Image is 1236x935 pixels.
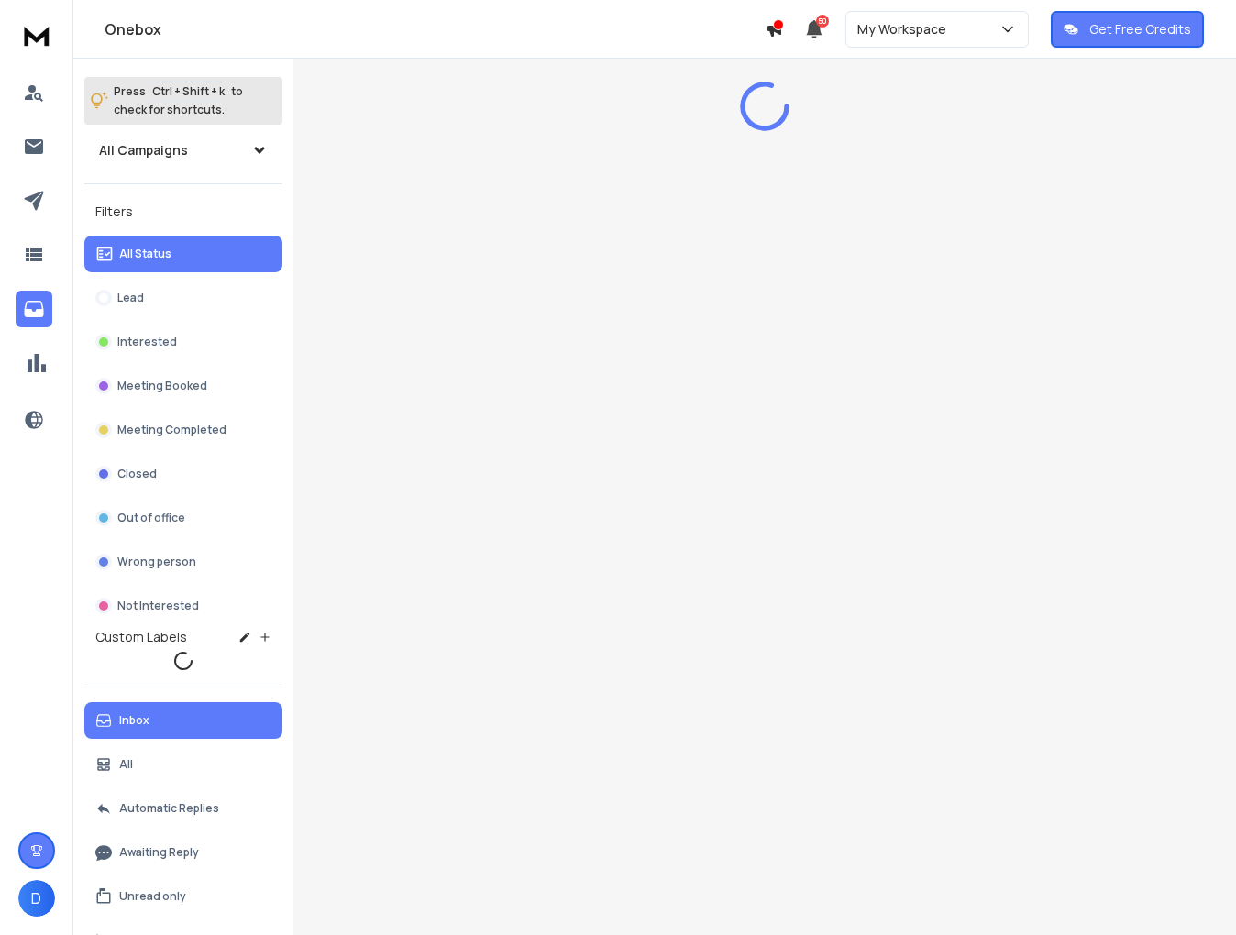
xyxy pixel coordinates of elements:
[1089,20,1191,38] p: Get Free Credits
[105,18,765,40] h1: Onebox
[18,880,55,917] button: D
[18,18,55,52] img: logo
[816,15,829,27] span: 50
[1051,11,1204,48] button: Get Free Credits
[857,20,954,38] p: My Workspace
